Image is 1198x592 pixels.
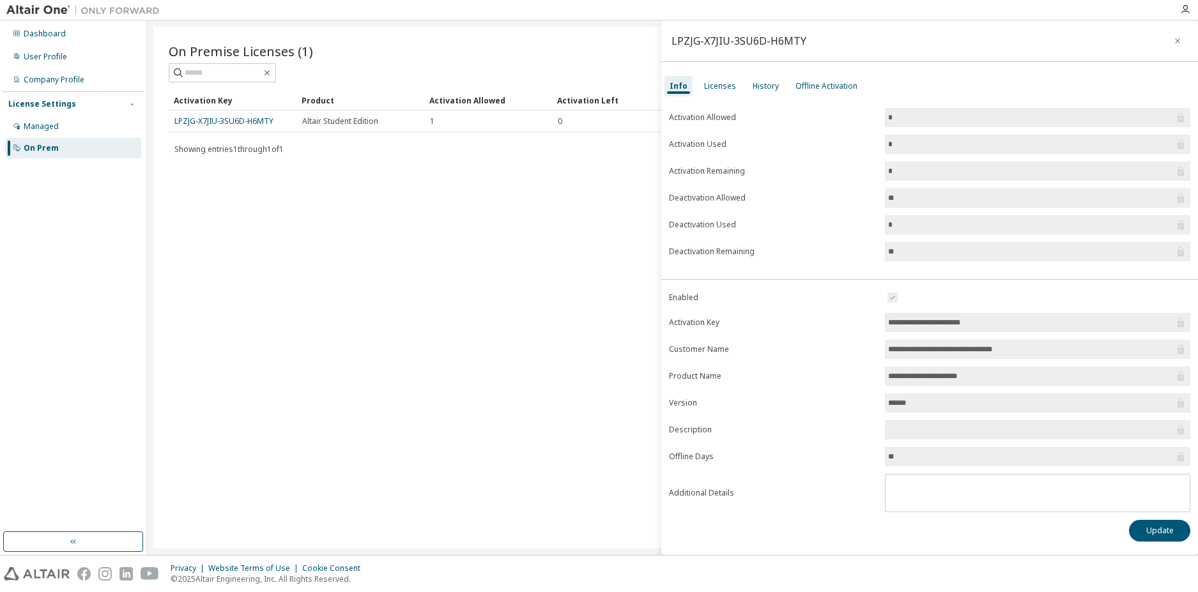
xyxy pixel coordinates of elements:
[672,36,806,46] div: LPZJG-X7JIU-3SU6D-H6MTY
[704,81,736,91] div: Licenses
[119,567,133,581] img: linkedin.svg
[302,563,368,573] div: Cookie Consent
[429,90,547,110] div: Activation Allowed
[669,220,877,230] label: Deactivation Used
[174,116,273,126] a: LPZJG-X7JIU-3SU6D-H6MTY
[557,90,675,110] div: Activation Left
[302,90,419,110] div: Product
[1129,520,1190,542] button: Update
[669,488,877,498] label: Additional Details
[302,116,378,126] span: Altair Student Edition
[669,292,877,303] label: Enabled
[174,90,291,110] div: Activation Key
[24,52,67,62] div: User Profile
[208,563,302,573] div: Website Terms of Use
[795,81,857,91] div: Offline Activation
[669,139,877,149] label: Activation Used
[669,371,877,381] label: Product Name
[669,344,877,354] label: Customer Name
[171,573,368,584] p: © 2025 Altair Engineering, Inc. All Rights Reserved.
[24,143,59,153] div: On Prem
[558,116,562,126] span: 0
[24,29,66,39] div: Dashboard
[669,193,877,203] label: Deactivation Allowed
[8,99,76,109] div: License Settings
[753,81,779,91] div: History
[430,116,434,126] span: 1
[141,567,159,581] img: youtube.svg
[669,425,877,435] label: Description
[169,42,313,60] span: On Premise Licenses (1)
[4,567,70,581] img: altair_logo.svg
[669,452,877,462] label: Offline Days
[77,567,91,581] img: facebook.svg
[174,144,284,155] span: Showing entries 1 through 1 of 1
[24,121,59,132] div: Managed
[24,75,84,85] div: Company Profile
[669,317,877,328] label: Activation Key
[669,166,877,176] label: Activation Remaining
[669,247,877,257] label: Deactivation Remaining
[171,563,208,573] div: Privacy
[669,398,877,408] label: Version
[670,81,687,91] div: Info
[669,112,877,123] label: Activation Allowed
[98,567,112,581] img: instagram.svg
[6,4,166,17] img: Altair One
